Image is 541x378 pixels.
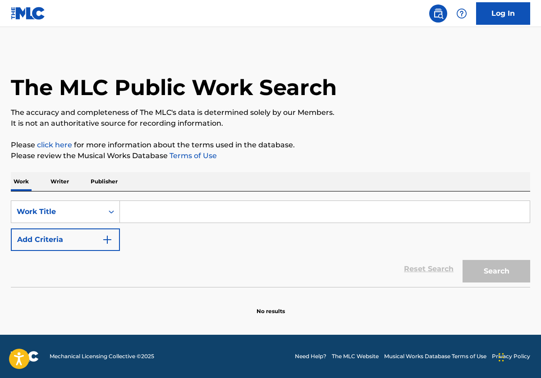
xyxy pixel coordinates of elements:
[168,151,217,160] a: Terms of Use
[11,7,46,20] img: MLC Logo
[11,140,530,150] p: Please for more information about the terms used in the database.
[11,172,32,191] p: Work
[37,141,72,149] a: click here
[11,228,120,251] button: Add Criteria
[295,352,326,360] a: Need Help?
[456,8,467,19] img: help
[11,118,530,129] p: It is not an authoritative source for recording information.
[88,172,120,191] p: Publisher
[48,172,72,191] p: Writer
[384,352,486,360] a: Musical Works Database Terms of Use
[492,352,530,360] a: Privacy Policy
[102,234,113,245] img: 9d2ae6d4665cec9f34b9.svg
[257,296,285,315] p: No results
[476,2,530,25] a: Log In
[429,5,447,23] a: Public Search
[11,351,39,362] img: logo
[11,107,530,118] p: The accuracy and completeness of The MLC's data is determined solely by our Members.
[11,200,530,287] form: Search Form
[11,74,337,101] h1: The MLC Public Work Search
[11,150,530,161] p: Please review the Musical Works Database
[17,206,98,217] div: Work Title
[499,344,504,371] div: Drag
[50,352,154,360] span: Mechanical Licensing Collective © 2025
[496,335,541,378] iframe: Chat Widget
[433,8,444,19] img: search
[453,5,471,23] div: Help
[332,352,379,360] a: The MLC Website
